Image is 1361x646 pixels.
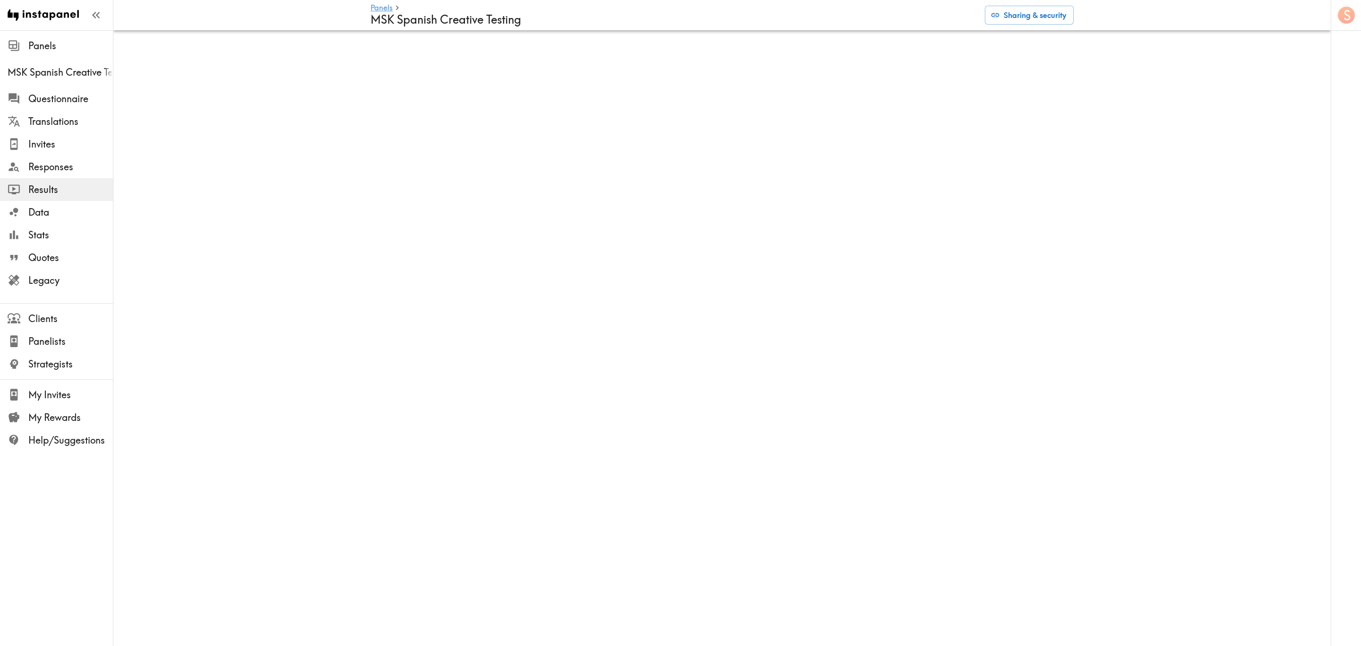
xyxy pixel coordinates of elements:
[28,335,113,348] span: Panelists
[1337,6,1356,25] button: S
[28,312,113,325] span: Clients
[28,388,113,402] span: My Invites
[370,13,977,26] h4: MSK Spanish Creative Testing
[28,183,113,196] span: Results
[28,274,113,287] span: Legacy
[28,92,113,105] span: Questionnaire
[28,39,113,52] span: Panels
[28,251,113,264] span: Quotes
[28,206,113,219] span: Data
[370,4,393,13] a: Panels
[28,358,113,371] span: Strategists
[28,138,113,151] span: Invites
[28,411,113,424] span: My Rewards
[28,228,113,242] span: Stats
[985,6,1074,25] button: Sharing & security
[28,115,113,128] span: Translations
[8,66,113,79] span: MSK Spanish Creative Testing
[1344,7,1351,24] span: S
[28,434,113,447] span: Help/Suggestions
[28,160,113,174] span: Responses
